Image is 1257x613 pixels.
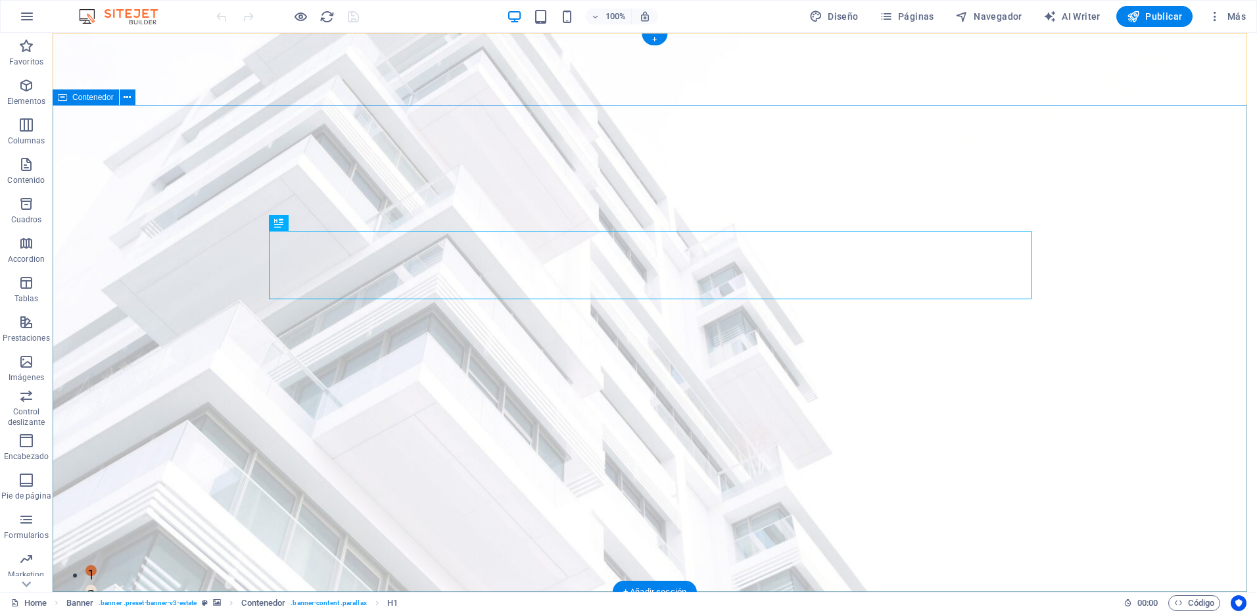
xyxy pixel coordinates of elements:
[1147,598,1149,608] span: :
[11,214,42,225] p: Cuadros
[7,175,45,185] p: Contenido
[1168,595,1220,611] button: Código
[804,6,864,27] div: Diseño (Ctrl+Alt+Y)
[613,581,697,603] div: + Añadir sección
[14,293,39,304] p: Tablas
[66,595,398,611] nav: breadcrumb
[99,595,197,611] span: . banner .preset-banner-v3-estate
[33,552,44,563] button: 2
[1137,595,1158,611] span: 00 00
[7,96,45,107] p: Elementos
[642,34,667,45] div: +
[8,254,45,264] p: Accordion
[1231,595,1246,611] button: Usercentrics
[1,491,51,501] p: Pie de página
[72,93,114,101] span: Contenedor
[4,451,49,462] p: Encabezado
[8,135,45,146] p: Columnas
[319,9,335,24] button: reload
[76,9,174,24] img: Editor Logo
[213,599,221,606] i: Este elemento contiene un fondo
[9,57,43,67] p: Favoritos
[639,11,651,22] i: Al redimensionar, ajustar el nivel de zoom automáticamente para ajustarse al dispositivo elegido.
[320,9,335,24] i: Volver a cargar página
[955,10,1022,23] span: Navegador
[9,372,44,383] p: Imágenes
[4,530,48,541] p: Formularios
[950,6,1028,27] button: Navegador
[1203,6,1251,27] button: Más
[291,595,366,611] span: . banner-content .parallax
[804,6,864,27] button: Diseño
[66,595,94,611] span: Haz clic para seleccionar y doble clic para editar
[33,532,44,543] button: 1
[1116,6,1193,27] button: Publicar
[8,570,44,580] p: Marketing
[605,9,626,24] h6: 100%
[202,599,208,606] i: Este elemento es un preajuste personalizable
[809,10,859,23] span: Diseño
[241,595,285,611] span: Haz clic para seleccionar y doble clic para editar
[1208,10,1246,23] span: Más
[1127,10,1183,23] span: Publicar
[3,333,49,343] p: Prestaciones
[11,595,47,611] a: Haz clic para cancelar la selección y doble clic para abrir páginas
[880,10,934,23] span: Páginas
[874,6,939,27] button: Páginas
[387,595,398,611] span: Haz clic para seleccionar y doble clic para editar
[1043,10,1101,23] span: AI Writer
[585,9,632,24] button: 100%
[1038,6,1106,27] button: AI Writer
[293,9,308,24] button: Haz clic para salir del modo de previsualización y seguir editando
[1174,595,1214,611] span: Código
[1124,595,1158,611] h6: Tiempo de la sesión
